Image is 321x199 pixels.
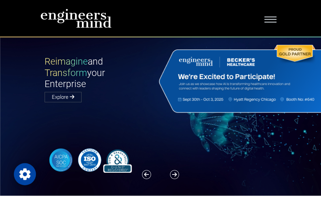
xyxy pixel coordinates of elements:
[45,147,134,173] img: banner-logo
[45,56,88,67] span: Reimagine
[45,56,161,89] h1: and your Enterprise
[40,9,112,28] img: logo
[45,92,82,102] a: Explore
[260,12,281,24] button: Toggle navigation
[45,67,87,78] span: Transform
